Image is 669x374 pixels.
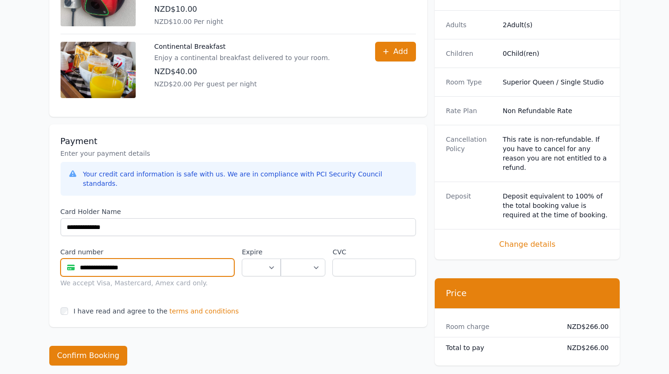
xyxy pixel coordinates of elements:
dt: Rate Plan [446,106,495,115]
span: Change details [446,239,609,250]
div: We accept Visa, Mastercard, Amex card only. [61,278,235,288]
p: NZD$10.00 [154,4,356,15]
p: Enter your payment details [61,149,416,158]
dd: Deposit equivalent to 100% of the total booking value is required at the time of booking. [503,191,609,220]
dt: Room charge [446,322,552,331]
label: CVC [332,247,415,257]
dt: Children [446,49,495,58]
dd: NZD$266.00 [560,343,609,352]
span: terms and conditions [169,306,239,316]
img: Continental Breakfast [61,42,136,98]
h3: Price [446,288,609,299]
p: NZD$20.00 Per guest per night [154,79,330,89]
dd: Superior Queen / Single Studio [503,77,609,87]
label: I have read and agree to the [74,307,168,315]
button: Confirm Booking [49,346,128,366]
button: Add [375,42,416,61]
h3: Payment [61,136,416,147]
p: Continental Breakfast [154,42,330,51]
dd: Non Refundable Rate [503,106,609,115]
dt: Room Type [446,77,495,87]
div: Your credit card information is safe with us. We are in compliance with PCI Security Council stan... [83,169,408,188]
dt: Adults [446,20,495,30]
p: NZD$40.00 [154,66,330,77]
label: Card number [61,247,235,257]
dt: Deposit [446,191,495,220]
dd: NZD$266.00 [560,322,609,331]
dd: 2 Adult(s) [503,20,609,30]
label: . [281,247,325,257]
dd: 0 Child(ren) [503,49,609,58]
dt: Total to pay [446,343,552,352]
span: Add [393,46,408,57]
dt: Cancellation Policy [446,135,495,172]
label: Expire [242,247,281,257]
div: This rate is non-refundable. If you have to cancel for any reason you are not entitled to a refund. [503,135,609,172]
label: Card Holder Name [61,207,416,216]
p: Enjoy a continental breakfast delivered to your room. [154,53,330,62]
p: NZD$10.00 Per night [154,17,356,26]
